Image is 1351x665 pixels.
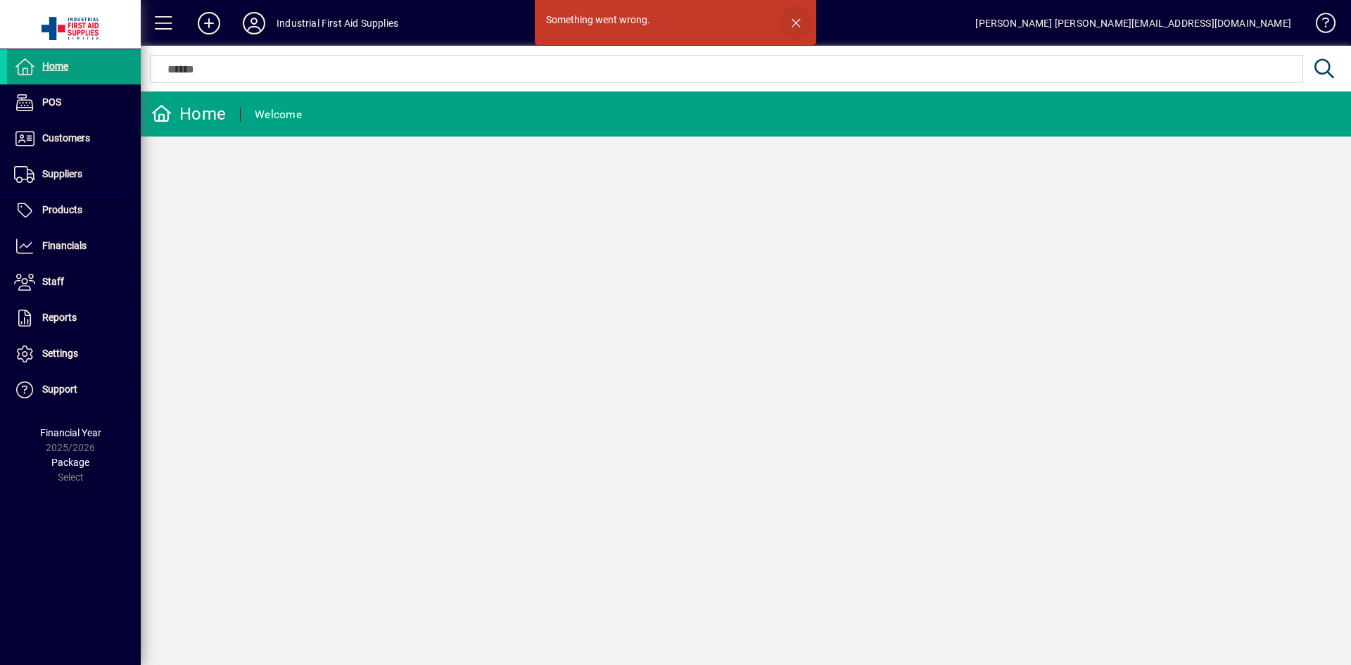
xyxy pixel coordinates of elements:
[42,276,64,287] span: Staff
[151,103,226,125] div: Home
[42,132,90,144] span: Customers
[277,12,398,34] div: Industrial First Aid Supplies
[7,121,141,156] a: Customers
[42,96,61,108] span: POS
[42,204,82,215] span: Products
[186,11,231,36] button: Add
[42,312,77,323] span: Reports
[42,384,77,395] span: Support
[231,11,277,36] button: Profile
[7,193,141,228] a: Products
[7,157,141,192] a: Suppliers
[7,336,141,372] a: Settings
[975,12,1291,34] div: [PERSON_NAME] [PERSON_NAME][EMAIL_ADDRESS][DOMAIN_NAME]
[7,372,141,407] a: Support
[7,229,141,264] a: Financials
[40,427,101,438] span: Financial Year
[51,457,89,468] span: Package
[7,265,141,300] a: Staff
[255,103,302,126] div: Welcome
[7,85,141,120] a: POS
[1305,3,1333,49] a: Knowledge Base
[7,300,141,336] a: Reports
[42,61,68,72] span: Home
[42,348,78,359] span: Settings
[42,240,87,251] span: Financials
[42,168,82,179] span: Suppliers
